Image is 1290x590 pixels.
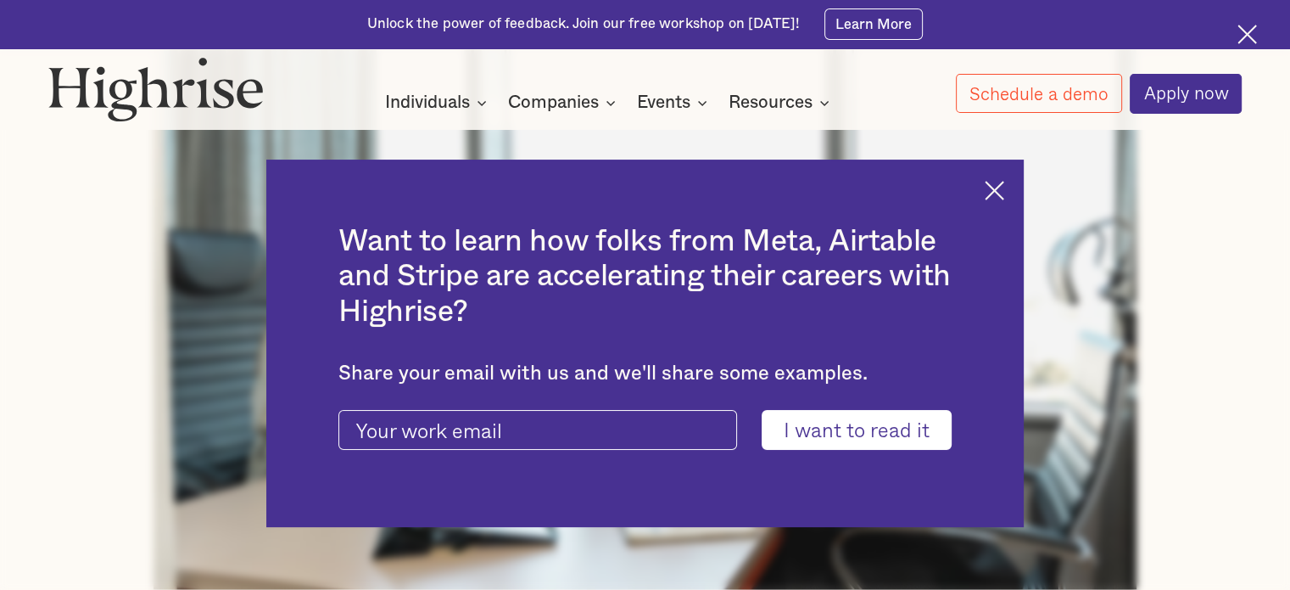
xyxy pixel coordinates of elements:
a: Schedule a demo [956,74,1122,113]
img: Highrise logo [48,57,264,122]
img: Cross icon [1237,25,1257,44]
a: Learn More [824,8,924,39]
div: Resources [729,93,813,113]
div: Resources [729,93,835,113]
h2: Want to learn how folks from Meta, Airtable and Stripe are accelerating their careers with Highrise? [338,224,951,329]
a: Apply now [1130,74,1242,114]
input: I want to read it [762,410,952,451]
div: Events [637,93,690,113]
div: Individuals [385,93,470,113]
div: Unlock the power of feedback. Join our free workshop on [DATE]! [367,14,800,34]
img: Cross icon [985,181,1004,200]
div: Companies [508,93,621,113]
div: Companies [508,93,599,113]
form: current-ascender-blog-article-modal-form [338,410,951,451]
div: Share your email with us and we'll share some examples. [338,362,951,385]
input: Your work email [338,410,737,451]
div: Events [637,93,712,113]
div: Individuals [385,93,492,113]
